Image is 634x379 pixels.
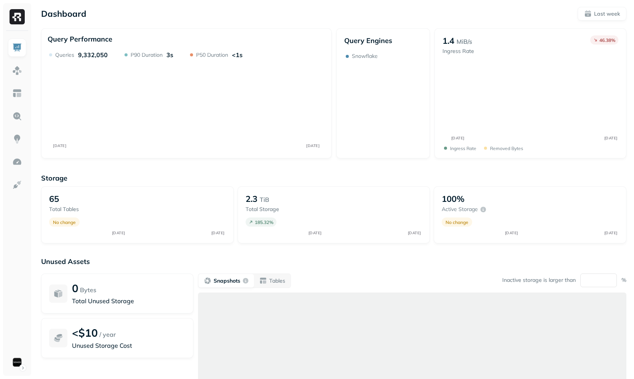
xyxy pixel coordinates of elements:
[112,230,125,235] tspan: [DATE]
[41,8,86,19] p: Dashboard
[12,111,22,121] img: Query Explorer
[594,10,620,18] p: Last week
[12,134,22,144] img: Insights
[41,257,626,266] p: Unused Assets
[604,230,617,235] tspan: [DATE]
[166,51,173,59] p: 3s
[12,180,22,190] img: Integrations
[12,43,22,53] img: Dashboard
[505,230,518,235] tspan: [DATE]
[49,193,59,204] p: 65
[502,277,576,284] p: Inactive storage is larger than
[80,285,96,294] p: Bytes
[72,341,185,350] p: Unused Storage Cost
[72,296,185,305] p: Total Unused Storage
[48,35,112,43] p: Query Performance
[41,174,626,182] p: Storage
[232,51,243,59] p: <1s
[49,206,111,213] p: Total tables
[78,51,108,59] p: 9,332,050
[196,51,228,59] p: P50 Duration
[214,277,240,285] p: Snapshots
[72,281,78,295] p: 0
[450,146,476,151] p: Ingress Rate
[269,277,285,285] p: Tables
[442,193,465,204] p: 100%
[352,53,378,60] p: Snowflake
[604,136,617,141] tspan: [DATE]
[99,330,116,339] p: / year
[446,219,468,225] p: No change
[260,195,269,204] p: TiB
[246,206,307,213] p: Total storage
[12,157,22,167] img: Optimization
[12,66,22,75] img: Assets
[308,230,321,235] tspan: [DATE]
[10,9,25,24] img: Ryft
[131,51,163,59] p: P90 Duration
[55,51,74,59] p: Queries
[451,136,464,141] tspan: [DATE]
[457,37,472,46] p: MiB/s
[211,230,225,235] tspan: [DATE]
[12,357,22,368] img: Sonos
[599,37,615,43] p: 46.38 %
[621,277,626,284] p: %
[72,326,98,339] p: <$10
[246,193,257,204] p: 2.3
[53,219,76,225] p: No change
[12,88,22,98] img: Asset Explorer
[344,36,422,45] p: Query Engines
[490,146,523,151] p: Removed bytes
[442,206,478,213] p: Active storage
[53,143,66,148] tspan: [DATE]
[407,230,421,235] tspan: [DATE]
[578,7,626,21] button: Last week
[306,143,319,148] tspan: [DATE]
[442,35,454,46] p: 1.4
[255,219,273,225] p: 185.32 %
[442,48,474,55] p: Ingress Rate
